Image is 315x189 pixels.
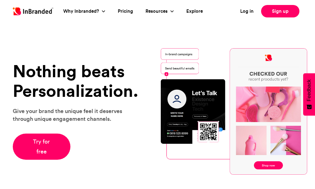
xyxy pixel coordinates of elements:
[13,107,128,123] p: Give your brand the unique feel it deserves through unique engagement channels.
[13,134,70,160] a: Try for free
[261,5,299,17] a: Sign up
[13,61,128,101] h1: Nothing beats Personalization.
[306,79,312,101] span: Feedback
[146,8,169,15] a: Resources
[240,8,254,15] a: Log in
[118,8,133,15] a: Pricing
[303,73,315,116] button: Feedback - Show survey
[63,8,101,15] a: Why Inbranded?
[13,7,53,15] img: Inbranded
[186,8,203,15] a: Explore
